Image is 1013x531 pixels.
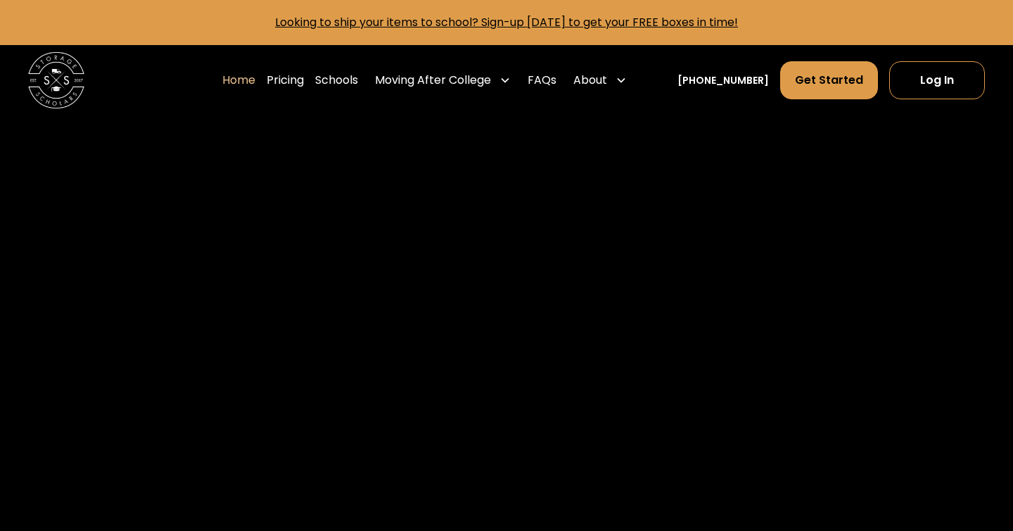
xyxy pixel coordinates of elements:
[28,52,84,108] img: Storage Scholars main logo
[315,61,358,100] a: Schools
[889,61,985,99] a: Log In
[267,61,304,100] a: Pricing
[780,61,878,99] a: Get Started
[375,72,491,89] div: Moving After College
[573,72,607,89] div: About
[275,14,738,30] a: Looking to ship your items to school? Sign-up [DATE] to get your FREE boxes in time!
[677,73,769,88] a: [PHONE_NUMBER]
[528,61,556,100] a: FAQs
[222,61,255,100] a: Home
